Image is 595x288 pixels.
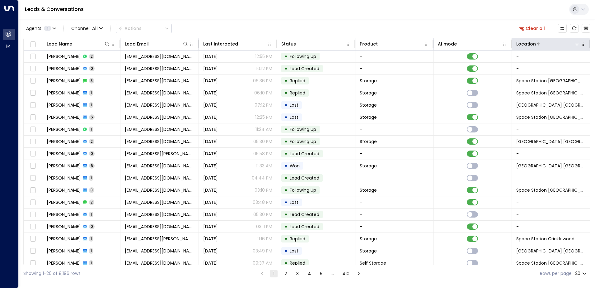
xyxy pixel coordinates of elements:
[255,126,272,132] p: 11:24 AM
[355,50,433,62] td: -
[360,236,377,242] span: Storage
[47,260,81,266] span: Rebecca Ackroyd
[29,65,37,73] span: Toggle select row
[438,40,501,48] div: AI mode
[360,90,377,96] span: Storage
[47,40,72,48] div: Lead Name
[516,40,536,48] div: Location
[281,40,345,48] div: Status
[270,270,278,277] button: page 1
[47,53,81,60] span: James Cooper
[290,248,298,254] span: Lost
[89,163,95,168] span: 6
[360,40,378,48] div: Product
[23,270,81,277] div: Showing 1-20 of 8,196 rows
[125,175,194,181] span: mihaimocanu322@yahoo.com
[29,199,37,206] span: Toggle select row
[116,24,172,33] div: Button group with a nested menu
[516,236,574,242] span: Space Station Cricklewood
[203,187,218,193] span: Aug 12, 2025
[252,175,272,181] p: 04:44 PM
[355,221,433,233] td: -
[47,187,81,193] span: Charlie Smith
[26,26,41,31] span: Agents
[125,211,194,218] span: Charlotte.e.m.w@live.com
[516,78,586,84] span: Space Station Solihull
[284,112,288,122] div: •
[89,236,93,241] span: 1
[47,90,81,96] span: Shaheen Hussain
[29,259,37,267] span: Toggle select row
[284,148,288,159] div: •
[290,187,316,193] span: Following Up
[284,197,288,208] div: •
[290,199,298,205] span: Lost
[23,24,59,33] button: Agents1
[125,236,194,242] span: anton.t.morrell@outlook.com
[203,40,267,48] div: Last Interacted
[253,260,272,266] p: 09:37 AM
[355,196,433,208] td: -
[29,211,37,218] span: Toggle select row
[125,114,194,120] span: tomsmith32@gmail.com
[290,211,319,218] span: Lead Created
[290,78,305,84] span: Replied
[294,270,301,277] button: Go to page 3
[360,78,377,84] span: Storage
[257,236,272,242] p: 11:16 PM
[255,187,272,193] p: 03:10 PM
[203,114,218,120] span: Aug 13, 2025
[29,247,37,255] span: Toggle select row
[89,127,93,132] span: 1
[89,139,94,144] span: 2
[125,199,194,205] span: driver978@talktalk.net
[284,161,288,171] div: •
[284,246,288,256] div: •
[290,223,319,230] span: Lead Created
[516,90,586,96] span: Space Station Wakefield
[516,114,586,120] span: Space Station Swiss Cottage
[29,162,37,170] span: Toggle select row
[284,185,288,195] div: •
[284,100,288,110] div: •
[517,24,548,33] button: Clear all
[290,53,316,60] span: Following Up
[256,163,272,169] p: 11:33 AM
[89,66,95,71] span: 0
[255,53,272,60] p: 12:55 PM
[512,196,590,208] td: -
[360,40,423,48] div: Product
[355,148,433,160] td: -
[290,65,319,72] span: Lead Created
[47,126,81,132] span: Damiel Smith
[284,258,288,268] div: •
[582,24,590,33] button: Archived Leads
[89,260,93,266] span: 1
[47,40,110,48] div: Lead Name
[329,270,337,277] div: …
[290,102,298,108] span: Lost
[290,114,298,120] span: Lost
[306,270,313,277] button: Go to page 4
[203,223,218,230] span: Aug 12, 2025
[125,151,194,157] span: rob.wilson@ou.ac.uk
[125,102,194,108] span: aliabdelaal333@hotmail.com
[47,175,81,181] span: Mihai Mocanu
[29,113,37,121] span: Toggle select row
[360,187,377,193] span: Storage
[516,248,586,254] span: Space Station Castle Bromwich
[125,248,194,254] span: retinarowe@hotmail.co.uk
[29,89,37,97] span: Toggle select row
[203,65,218,72] span: Aug 03, 2025
[290,236,305,242] span: Replied
[203,211,218,218] span: Jun 03, 2025
[516,138,586,145] span: Space Station Uxbridge
[284,63,288,74] div: •
[69,24,105,33] span: Channel:
[47,114,81,120] span: Tom Smith
[203,236,218,242] span: Aug 03, 2025
[256,223,272,230] p: 03:11 PM
[284,233,288,244] div: •
[256,65,272,72] p: 10:12 PM
[125,53,194,60] span: wezley86@hotmail.com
